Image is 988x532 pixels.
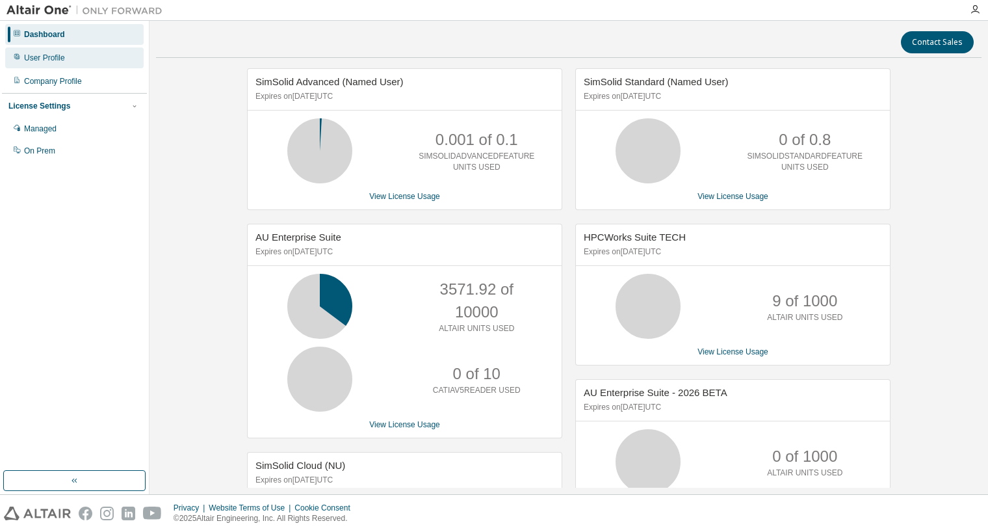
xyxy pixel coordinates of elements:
[584,232,686,243] span: HPCWorks Suite TECH
[747,151,863,173] p: SIMSOLIDSTANDARDFEATURE UNITS USED
[424,278,528,323] p: 3571.92 of 10000
[174,503,209,513] div: Privacy
[697,192,768,201] a: View License Usage
[209,503,294,513] div: Website Terms of Use
[901,31,974,53] button: Contact Sales
[255,246,551,258] p: Expires on [DATE] UTC
[100,507,114,520] img: instagram.svg
[4,507,71,520] img: altair_logo.svg
[174,513,358,524] p: © 2025 Altair Engineering, Inc. All Rights Reserved.
[767,468,842,479] p: ALTAIR UNITS USED
[255,475,551,486] p: Expires on [DATE] UTC
[255,91,551,102] p: Expires on [DATE] UTC
[772,290,837,312] p: 9 of 1000
[584,246,879,258] p: Expires on [DATE] UTC
[584,76,729,87] span: SimSolid Standard (Named User)
[8,101,70,111] div: License Settings
[369,420,440,429] a: View License Usage
[24,76,82,86] div: Company Profile
[255,232,341,243] span: AU Enterprise Suite
[79,507,92,520] img: facebook.svg
[453,363,500,385] p: 0 of 10
[772,446,837,468] p: 0 of 1000
[24,53,65,63] div: User Profile
[6,4,169,17] img: Altair One
[24,29,65,40] div: Dashboard
[419,151,534,173] p: SIMSOLIDADVANCEDFEATURE UNITS USED
[584,402,879,413] p: Expires on [DATE] UTC
[255,76,404,87] span: SimSolid Advanced (Named User)
[122,507,135,520] img: linkedin.svg
[767,312,842,323] p: ALTAIR UNITS USED
[433,385,521,396] p: CATIAV5READER USED
[584,387,727,398] span: AU Enterprise Suite - 2026 BETA
[24,146,55,156] div: On Prem
[255,460,345,471] span: SimSolid Cloud (NU)
[369,192,440,201] a: View License Usage
[697,347,768,356] a: View License Usage
[779,129,831,151] p: 0 of 0.8
[24,124,57,134] div: Managed
[143,507,162,520] img: youtube.svg
[294,503,357,513] div: Cookie Consent
[435,129,518,151] p: 0.001 of 0.1
[439,323,514,334] p: ALTAIR UNITS USED
[584,91,879,102] p: Expires on [DATE] UTC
